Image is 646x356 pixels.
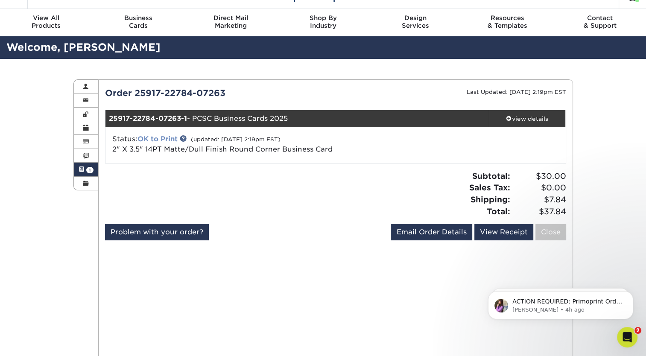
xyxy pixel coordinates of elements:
a: Email Order Details [391,224,472,240]
div: Cards [92,14,184,29]
div: view details [489,114,566,123]
a: 2" X 3.5" 14PT Matte/Dull Finish Round Corner Business Card [112,145,333,153]
div: Order 25917-22784-07263 [99,87,336,99]
div: Services [369,14,462,29]
span: 1 [86,167,94,173]
strong: Subtotal: [472,171,510,181]
a: View Receipt [474,224,533,240]
span: Design [369,14,462,22]
strong: Shipping: [471,195,510,204]
a: Close [535,224,566,240]
span: $37.84 [513,206,566,218]
span: $30.00 [513,170,566,182]
span: $0.00 [513,182,566,194]
a: Contact& Support [554,9,646,36]
a: OK to Print [137,135,178,143]
span: Shop By [277,14,369,22]
iframe: Intercom notifications message [475,273,646,333]
div: Status: [106,134,412,155]
span: Direct Mail [184,14,277,22]
a: view details [489,110,566,127]
span: 9 [634,327,641,334]
small: (updated: [DATE] 2:19pm EST) [191,136,281,143]
span: Contact [554,14,646,22]
a: DesignServices [369,9,462,36]
div: & Templates [462,14,554,29]
span: $7.84 [513,194,566,206]
a: BusinessCards [92,9,184,36]
a: Shop ByIndustry [277,9,369,36]
small: Last Updated: [DATE] 2:19pm EST [467,89,566,95]
strong: Sales Tax: [469,183,510,192]
strong: Total: [487,207,510,216]
div: & Support [554,14,646,29]
span: Resources [462,14,554,22]
div: Marketing [184,14,277,29]
a: Direct MailMarketing [184,9,277,36]
div: - PCSC Business Cards 2025 [105,110,489,127]
a: Resources& Templates [462,9,554,36]
a: 1 [74,163,99,176]
div: Industry [277,14,369,29]
iframe: Intercom live chat [617,327,637,347]
strong: 25917-22784-07263-1 [109,114,187,123]
span: Business [92,14,184,22]
a: Problem with your order? [105,224,209,240]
